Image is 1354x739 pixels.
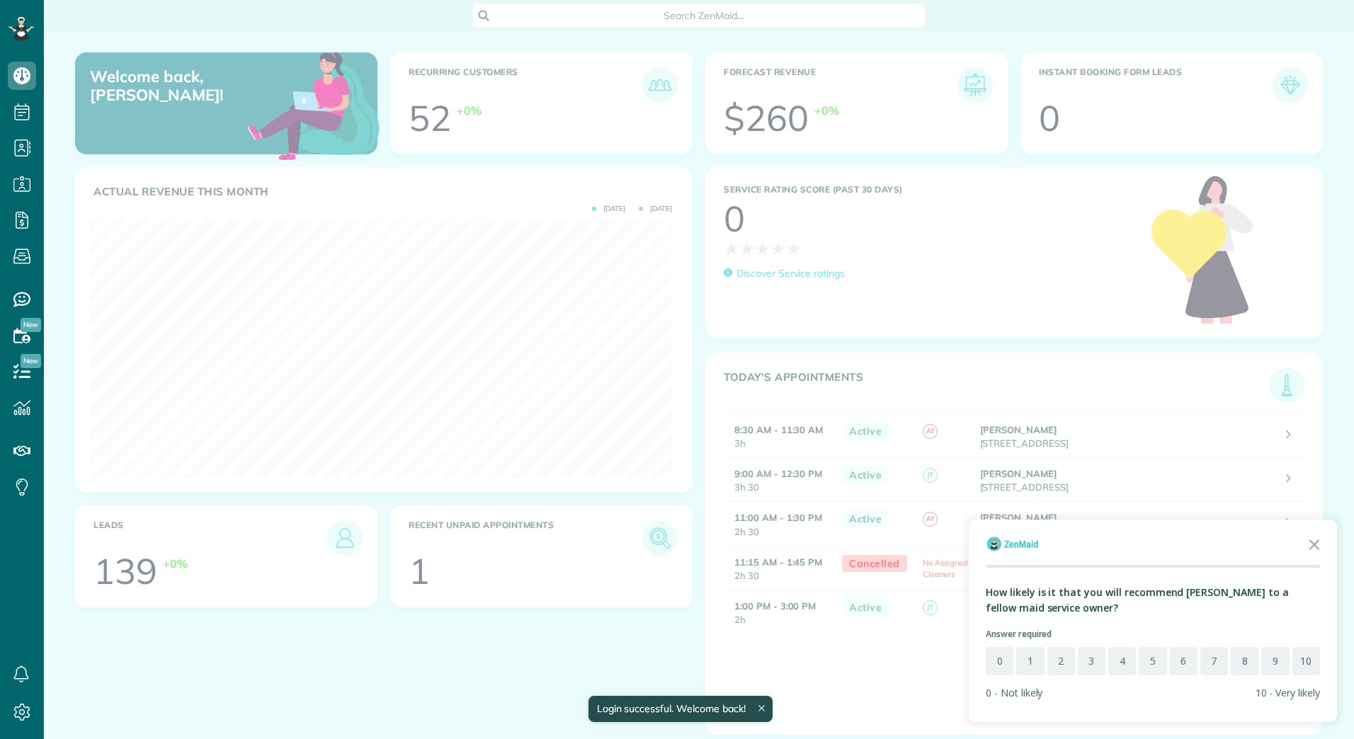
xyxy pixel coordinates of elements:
[986,585,1320,616] div: How likely is it that you will recommend [PERSON_NAME] to a fellow maid service owner?
[1108,647,1136,675] button: 4
[1139,647,1166,675] button: 5
[1047,647,1075,675] button: 2
[1200,647,1228,675] button: 7
[1300,529,1329,558] button: Close the survey
[1256,687,1320,699] div: 10 - Very likely
[1292,647,1320,675] button: 10
[986,535,1040,552] img: Company logo
[21,354,41,368] span: New
[986,687,1042,699] div: 0 - Not likely
[588,696,772,722] div: Login successful. Welcome back!
[1231,647,1258,675] button: 8
[1078,647,1105,675] button: 3
[1170,647,1197,675] button: 6
[21,318,41,332] span: New
[1261,647,1289,675] button: 9
[1016,647,1044,675] button: 1
[986,627,1320,641] p: Answer required
[986,647,1013,675] button: 0
[969,520,1337,722] div: Survey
